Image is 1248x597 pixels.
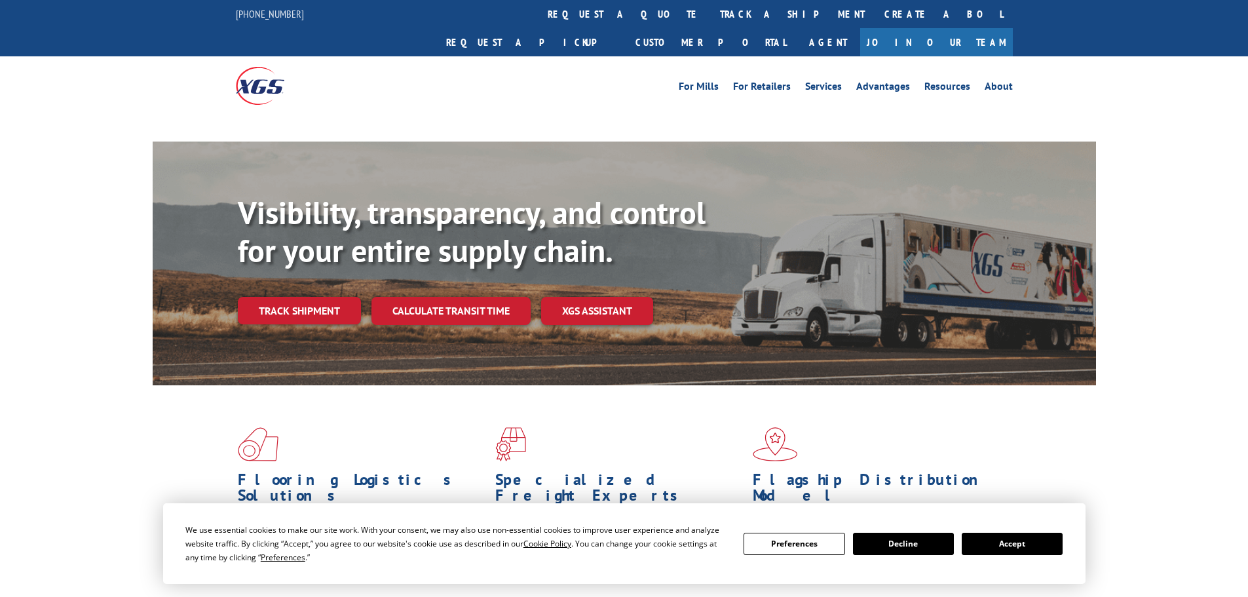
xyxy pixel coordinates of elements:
[962,533,1063,555] button: Accept
[753,472,1000,510] h1: Flagship Distribution Model
[626,28,796,56] a: Customer Portal
[261,552,305,563] span: Preferences
[860,28,1013,56] a: Join Our Team
[238,297,361,324] a: Track shipment
[238,192,706,271] b: Visibility, transparency, and control for your entire supply chain.
[985,81,1013,96] a: About
[733,81,791,96] a: For Retailers
[853,533,954,555] button: Decline
[371,297,531,325] a: Calculate transit time
[238,427,278,461] img: xgs-icon-total-supply-chain-intelligence-red
[523,538,571,549] span: Cookie Policy
[541,297,653,325] a: XGS ASSISTANT
[924,81,970,96] a: Resources
[185,523,728,564] div: We use essential cookies to make our site work. With your consent, we may also use non-essential ...
[436,28,626,56] a: Request a pickup
[495,472,743,510] h1: Specialized Freight Experts
[805,81,842,96] a: Services
[495,427,526,461] img: xgs-icon-focused-on-flooring-red
[236,7,304,20] a: [PHONE_NUMBER]
[796,28,860,56] a: Agent
[163,503,1086,584] div: Cookie Consent Prompt
[744,533,844,555] button: Preferences
[679,81,719,96] a: For Mills
[753,427,798,461] img: xgs-icon-flagship-distribution-model-red
[856,81,910,96] a: Advantages
[238,472,485,510] h1: Flooring Logistics Solutions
